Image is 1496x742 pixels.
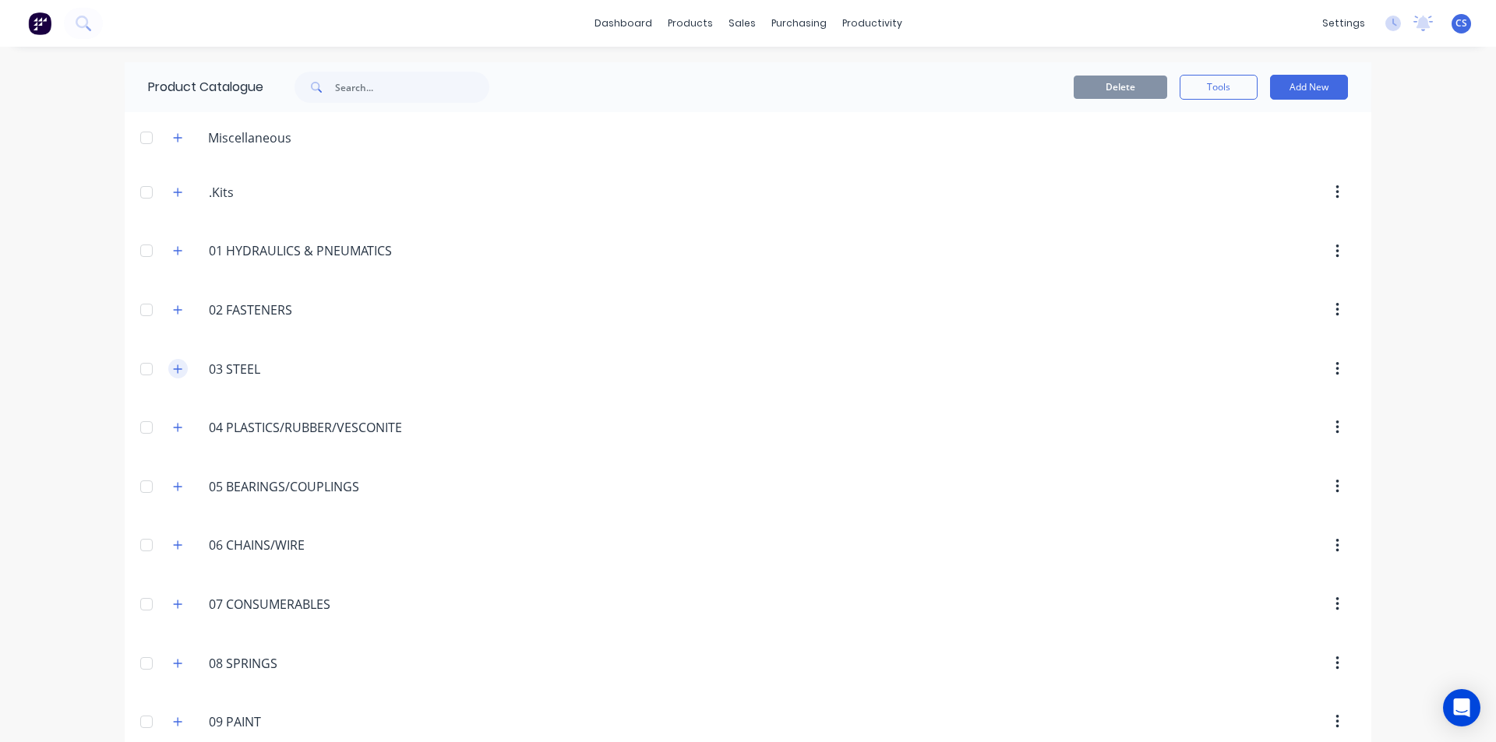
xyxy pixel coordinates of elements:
[209,712,393,731] input: Enter category name
[335,72,489,103] input: Search...
[587,12,660,35] a: dashboard
[209,477,393,496] input: Enter category name
[721,12,764,35] div: sales
[1455,16,1467,30] span: CS
[1180,75,1258,100] button: Tools
[660,12,721,35] div: products
[209,418,404,437] input: Enter category name
[209,595,393,614] input: Enter category name
[1074,76,1167,99] button: Delete
[209,301,393,319] input: Enter category name
[28,12,51,35] img: Factory
[196,128,304,147] div: Miscellaneous
[209,654,393,673] input: Enter category name
[834,12,910,35] div: productivity
[1443,689,1480,726] div: Open Intercom Messenger
[125,62,263,112] div: Product Catalogue
[209,241,394,260] input: Enter category name
[764,12,834,35] div: purchasing
[1270,75,1348,100] button: Add New
[209,183,393,202] input: Enter category name
[1314,12,1373,35] div: settings
[209,536,393,554] input: Enter category name
[209,360,393,378] input: Enter category name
